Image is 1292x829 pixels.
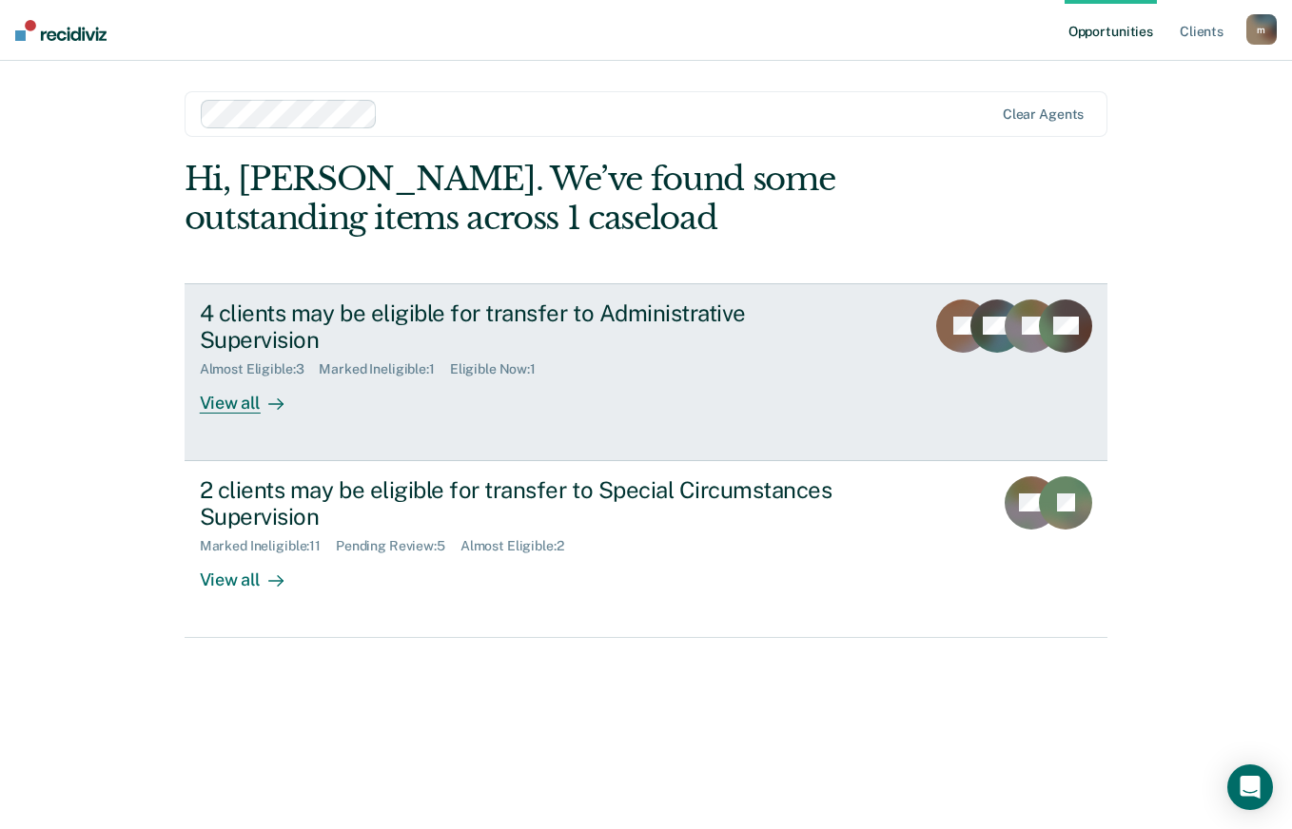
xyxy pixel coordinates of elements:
[319,361,449,377] div: Marked Ineligible : 1
[15,20,107,41] img: Recidiviz
[200,299,868,355] div: 4 clients may be eligible for transfer to Administrative Supervision
[200,554,306,591] div: View all
[185,160,923,238] div: Hi, [PERSON_NAME]. We’ve found some outstanding items across 1 caseload
[200,476,868,531] div: 2 clients may be eligible for transfer to Special Circumstances Supervision
[450,361,551,377] div: Eligible Now : 1
[1246,14,1277,45] button: m
[200,361,320,377] div: Almost Eligible : 3
[200,538,336,554] div: Marked Ineligible : 11
[460,538,579,554] div: Almost Eligible : 2
[200,377,306,414] div: View all
[336,538,460,554] div: Pending Review : 5
[185,283,1108,461] a: 4 clients may be eligible for transfer to Administrative SupervisionAlmost Eligible:3Marked Ineli...
[185,461,1108,638] a: 2 clients may be eligible for transfer to Special Circumstances SupervisionMarked Ineligible:11Pe...
[1003,106,1084,123] div: Clear agents
[1227,764,1273,810] div: Open Intercom Messenger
